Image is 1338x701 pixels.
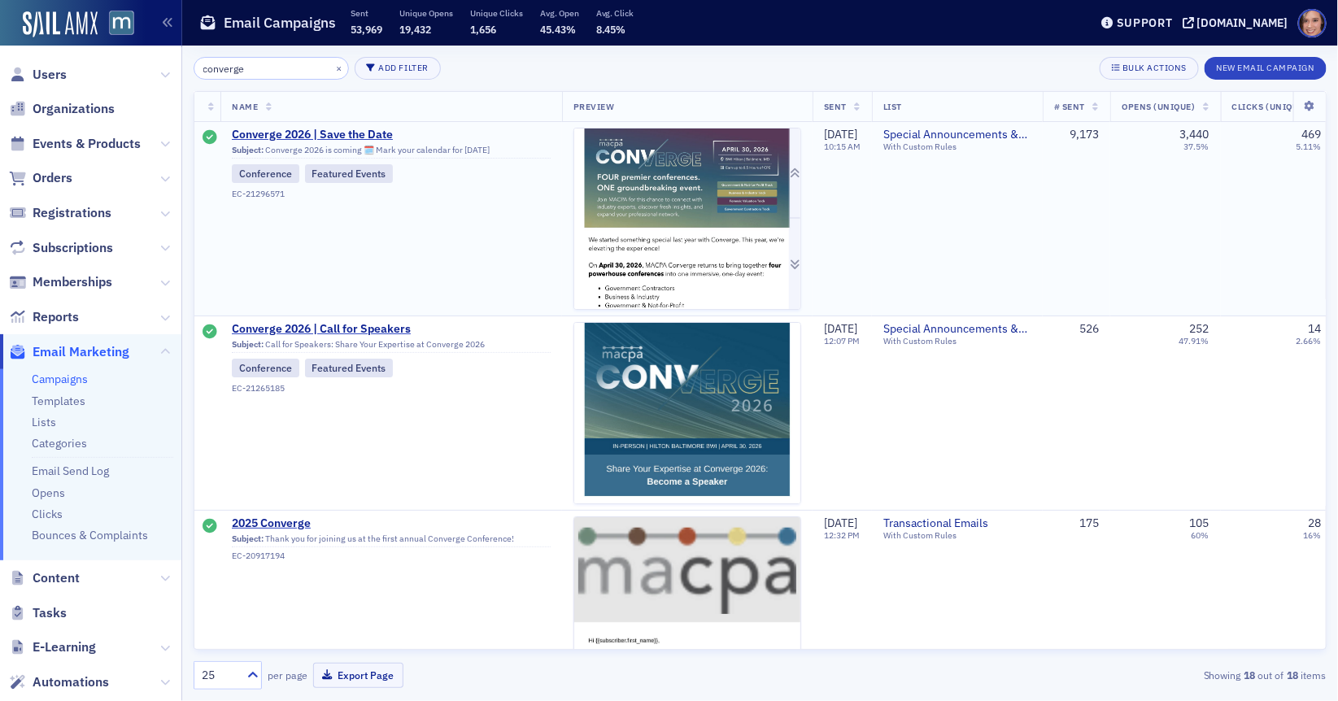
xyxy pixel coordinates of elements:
a: 2025 Converge [232,516,551,531]
time: 12:32 PM [824,529,860,541]
a: Orders [9,169,72,187]
div: 2.66% [1297,336,1322,346]
span: Registrations [33,204,111,222]
div: 37.5% [1184,142,1209,152]
p: Unique Clicks [470,7,523,19]
time: 10:15 AM [824,141,861,152]
div: EC-20917194 [232,551,551,561]
a: Special Announcements & Special Event Invitations [883,322,1031,337]
span: [DATE] [824,127,857,142]
span: Preview [573,101,615,112]
p: Avg. Open [540,7,579,19]
a: Opens [32,485,65,500]
span: 8.45% [596,23,626,36]
span: # Sent [1054,101,1085,112]
time: 12:07 PM [824,335,860,346]
a: Tasks [9,604,67,622]
span: Profile [1298,9,1327,37]
div: With Custom Rules [883,336,1031,346]
input: Search… [194,57,349,80]
span: 53,969 [351,23,382,36]
div: EC-21296571 [232,189,551,199]
button: Export Page [313,663,403,688]
a: Converge 2026 | Save the Date [232,128,551,142]
a: Subscriptions [9,239,113,257]
div: 9,173 [1054,128,1099,142]
span: 1,656 [470,23,496,36]
div: 3,440 [1180,128,1209,142]
div: Conference [232,164,299,182]
span: Automations [33,673,109,691]
strong: 18 [1241,668,1258,682]
div: Bulk Actions [1122,63,1186,72]
a: Content [9,569,80,587]
p: Avg. Click [596,7,634,19]
div: Sent [203,519,218,535]
div: 14 [1309,322,1322,337]
div: Sent [203,324,218,341]
a: Reports [9,308,79,326]
div: 175 [1054,516,1099,531]
div: Call for Speakers: Share Your Expertise at Converge 2026 [232,339,551,354]
h1: Email Campaigns [224,13,336,33]
a: Memberships [9,273,112,291]
a: Automations [9,673,109,691]
div: Support [1117,15,1173,30]
span: Content [33,569,80,587]
div: 28 [1309,516,1322,531]
div: 16% [1304,530,1322,541]
button: New Email Campaign [1205,57,1327,80]
div: With Custom Rules [883,142,1031,152]
img: SailAMX [23,11,98,37]
span: Sent [824,101,847,112]
span: E-Learning [33,638,96,656]
span: Events & Products [33,135,141,153]
div: [DOMAIN_NAME] [1197,15,1288,30]
div: 469 [1302,128,1322,142]
div: 105 [1190,516,1209,531]
div: Featured Events [305,359,394,377]
span: Email Marketing [33,343,129,361]
a: Special Announcements & Special Event Invitations [883,128,1031,142]
a: Email Marketing [9,343,129,361]
a: Converge 2026 | Call for Speakers [232,322,551,337]
button: Bulk Actions [1100,57,1198,80]
a: E-Learning [9,638,96,656]
a: Organizations [9,100,115,118]
a: Clicks [32,507,63,521]
div: Converge 2026 is coming 🗓️ Mark your calendar for [DATE] [232,145,551,159]
div: 47.91% [1179,336,1209,346]
span: 45.43% [540,23,576,36]
span: [DATE] [824,321,857,336]
div: 5.11% [1297,142,1322,152]
span: Clicks (Unique) [1232,101,1308,112]
span: Memberships [33,273,112,291]
span: List [883,101,902,112]
span: Tasks [33,604,67,622]
a: Registrations [9,204,111,222]
span: Subject: [232,339,264,350]
a: Email Send Log [32,464,109,478]
span: Subject: [232,533,264,544]
a: Campaigns [32,372,88,386]
span: Organizations [33,100,115,118]
span: Subject: [232,145,264,155]
div: EC-21265185 [232,383,551,394]
a: Categories [32,436,87,451]
a: Bounces & Complaints [32,528,148,542]
span: Reports [33,308,79,326]
a: Templates [32,394,85,408]
span: Transactional Emails [883,516,1031,531]
button: Add Filter [355,57,441,80]
div: With Custom Rules [883,530,1031,541]
span: Subscriptions [33,239,113,257]
img: SailAMX [109,11,134,36]
span: [DATE] [824,516,857,530]
div: 25 [202,667,238,684]
p: Unique Opens [399,7,453,19]
span: Name [232,101,258,112]
div: 252 [1190,322,1209,337]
